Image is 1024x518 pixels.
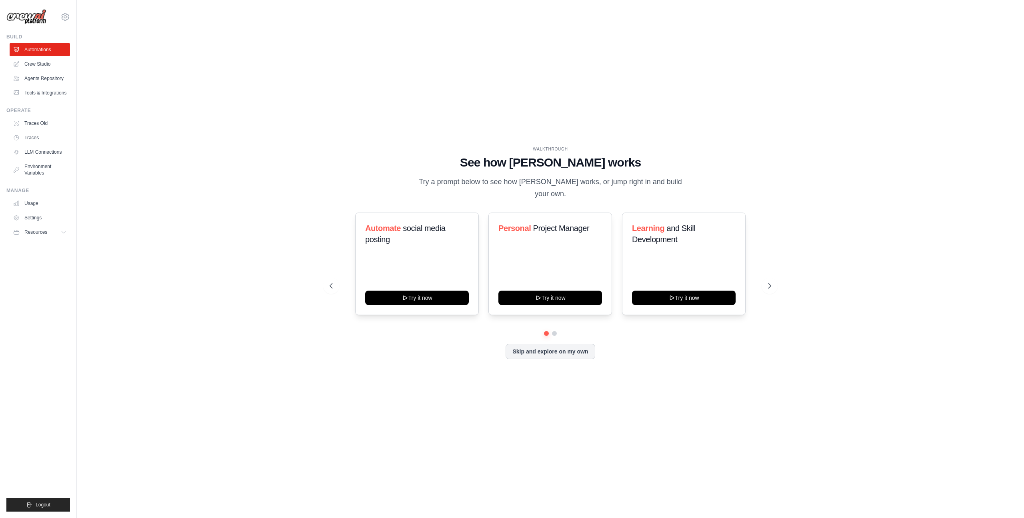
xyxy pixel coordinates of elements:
[365,224,446,244] span: social media posting
[36,502,50,508] span: Logout
[6,34,70,40] div: Build
[533,224,590,233] span: Project Manager
[24,229,47,235] span: Resources
[632,224,695,244] span: and Skill Development
[632,291,736,305] button: Try it now
[365,224,401,233] span: Automate
[6,9,46,25] img: Logo
[365,291,469,305] button: Try it now
[10,226,70,239] button: Resources
[6,498,70,512] button: Logout
[10,58,70,70] a: Crew Studio
[506,344,595,359] button: Skip and explore on my own
[10,146,70,159] a: LLM Connections
[632,224,664,233] span: Learning
[498,224,531,233] span: Personal
[10,211,70,224] a: Settings
[10,43,70,56] a: Automations
[10,72,70,85] a: Agents Repository
[6,107,70,114] div: Operate
[6,187,70,194] div: Manage
[10,86,70,99] a: Tools & Integrations
[330,146,771,152] div: WALKTHROUGH
[10,160,70,179] a: Environment Variables
[330,155,771,170] h1: See how [PERSON_NAME] works
[10,131,70,144] a: Traces
[498,291,602,305] button: Try it now
[416,176,685,200] p: Try a prompt below to see how [PERSON_NAME] works, or jump right in and build your own.
[10,117,70,130] a: Traces Old
[10,197,70,210] a: Usage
